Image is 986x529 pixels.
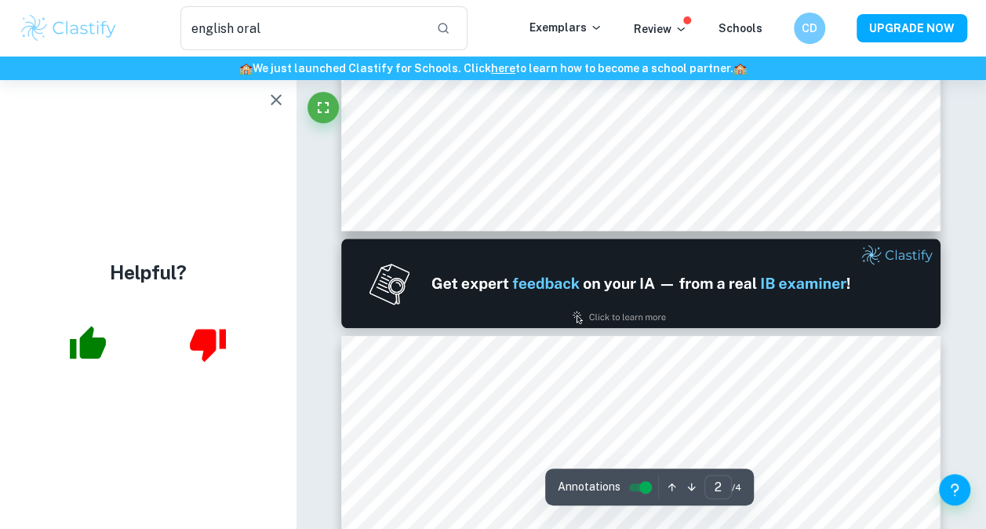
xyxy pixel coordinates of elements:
span: 🏫 [239,62,253,75]
input: Search for any exemplars... [180,6,424,50]
button: CD [794,13,825,44]
button: UPGRADE NOW [857,14,967,42]
a: Schools [719,22,762,35]
button: Fullscreen [307,92,339,123]
img: Ad [341,239,940,328]
p: Review [634,20,687,38]
span: / 4 [732,480,741,494]
h6: We just launched Clastify for Schools. Click to learn how to become a school partner. [3,60,983,77]
img: Clastify logo [19,13,118,44]
a: here [491,62,515,75]
span: Annotations [558,479,620,495]
h6: CD [801,20,819,37]
h4: Helpful? [110,258,187,286]
p: Exemplars [529,19,602,36]
button: Help and Feedback [939,474,970,505]
span: 🏫 [733,62,747,75]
